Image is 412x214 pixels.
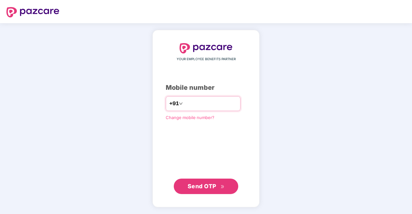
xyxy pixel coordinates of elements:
span: YOUR EMPLOYEE BENEFITS PARTNER [177,57,236,62]
div: Mobile number [166,83,246,93]
span: down [179,102,183,106]
span: Send OTP [188,183,216,190]
a: Change mobile number? [166,115,214,120]
span: double-right [221,185,225,189]
span: +91 [169,99,179,107]
button: Send OTPdouble-right [174,179,238,194]
img: logo [6,7,59,17]
img: logo [180,43,232,53]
